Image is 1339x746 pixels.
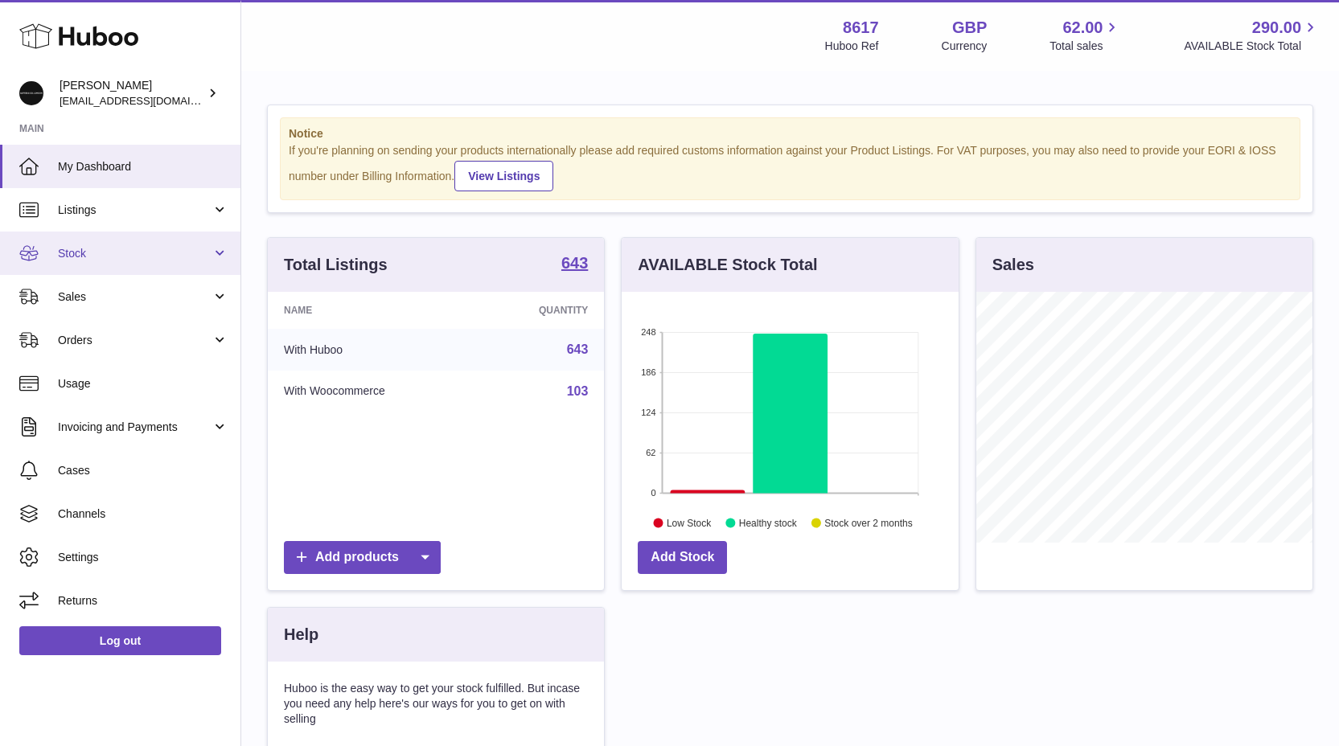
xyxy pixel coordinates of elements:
[739,517,798,528] text: Healthy stock
[289,143,1292,191] div: If you're planning on sending your products internationally please add required customs informati...
[641,327,655,337] text: 248
[651,488,656,498] text: 0
[289,126,1292,141] strong: Notice
[60,78,204,109] div: [PERSON_NAME]
[1184,17,1320,54] a: 290.00 AVAILABLE Stock Total
[58,420,212,435] span: Invoicing and Payments
[268,329,477,371] td: With Huboo
[477,292,605,329] th: Quantity
[58,550,228,565] span: Settings
[58,159,228,174] span: My Dashboard
[284,254,388,276] h3: Total Listings
[58,463,228,478] span: Cases
[667,517,712,528] text: Low Stock
[58,289,212,305] span: Sales
[454,161,553,191] a: View Listings
[1049,39,1121,54] span: Total sales
[825,39,879,54] div: Huboo Ref
[58,376,228,391] span: Usage
[1049,17,1121,54] a: 62.00 Total sales
[58,593,228,609] span: Returns
[647,448,656,457] text: 62
[284,624,318,646] h3: Help
[19,626,221,655] a: Log out
[641,367,655,377] text: 186
[60,94,236,107] span: [EMAIL_ADDRESS][DOMAIN_NAME]
[1062,17,1103,39] span: 62.00
[284,541,441,574] a: Add products
[641,408,655,417] text: 124
[992,254,1034,276] h3: Sales
[19,81,43,105] img: hello@alfredco.com
[58,203,212,218] span: Listings
[952,17,987,39] strong: GBP
[58,246,212,261] span: Stock
[843,17,879,39] strong: 8617
[58,506,228,522] span: Channels
[567,342,589,356] a: 643
[58,333,212,348] span: Orders
[638,541,727,574] a: Add Stock
[561,255,588,271] strong: 643
[284,681,588,727] p: Huboo is the easy way to get your stock fulfilled. But incase you need any help here's our ways f...
[567,384,589,398] a: 103
[268,292,477,329] th: Name
[1252,17,1301,39] span: 290.00
[825,517,913,528] text: Stock over 2 months
[638,254,817,276] h3: AVAILABLE Stock Total
[1184,39,1320,54] span: AVAILABLE Stock Total
[561,255,588,274] a: 643
[942,39,988,54] div: Currency
[268,371,477,412] td: With Woocommerce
